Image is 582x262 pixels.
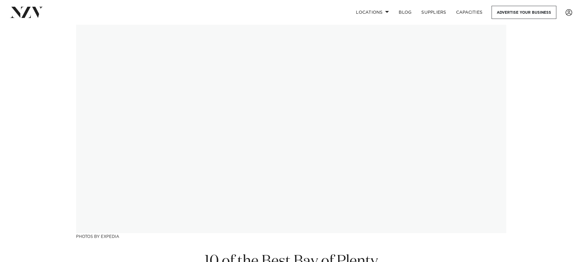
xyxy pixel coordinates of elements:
img: nzv-logo.png [10,7,43,18]
h3: Photos by Expedia [76,233,506,239]
a: Locations [351,6,394,19]
a: Advertise your business [492,6,556,19]
a: SUPPLIERS [416,6,451,19]
a: Capacities [451,6,488,19]
a: BLOG [394,6,416,19]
